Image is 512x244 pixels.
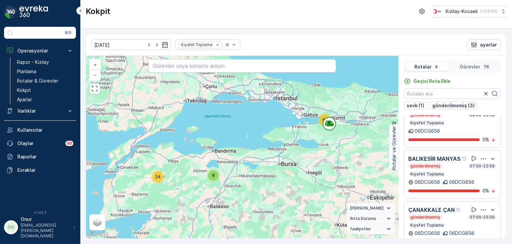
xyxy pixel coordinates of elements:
[408,206,455,214] p: ÇANAKKALE ÇAN
[90,215,105,230] a: Layers
[462,156,467,161] div: Yardım Araç İkonu
[155,174,160,179] span: 24
[467,39,501,50] button: ayarlar
[4,150,76,163] a: Raporlar
[350,206,384,211] span: [PERSON_NAME]
[350,226,371,232] span: faaliyetler
[17,153,73,160] p: Raporlar
[17,167,73,173] p: Evraklar
[482,136,489,143] p: 0 %
[151,170,164,184] div: 24
[469,163,495,169] p: 07:00-23:59
[446,8,478,15] p: Kızılay-Kocaeli
[415,230,440,237] p: 06DCG656
[19,5,48,19] img: logo_dark-DEwI_e13.png
[179,41,213,48] div: Kıyafet Toplama
[410,112,441,118] p: gönderilmemiş
[408,155,461,163] p: BALIKESİR MANYAS
[17,96,32,103] p: Ayarlar
[14,95,76,104] a: Ayarlar
[88,230,110,238] img: Google
[17,140,61,147] p: Olaylar
[4,211,76,215] span: v 1.49.3
[404,102,427,110] button: sevk (1)
[347,203,395,214] summary: [PERSON_NAME]
[460,64,480,70] p: Görevler
[410,163,441,169] p: gönderilmemiş
[4,216,76,239] button: OOOnur[EMAIL_ADDRESS][PERSON_NAME][DOMAIN_NAME]
[434,64,439,70] p: 4
[21,223,70,239] p: [EMAIL_ADDRESS][PERSON_NAME][DOMAIN_NAME]
[14,86,76,95] a: Kokpit
[4,44,76,57] button: Operasyonlar
[4,123,76,137] a: Kullanıcılar
[410,171,444,177] p: Kıyafet Toplama
[17,108,63,114] p: Varlıklar
[404,78,451,85] a: Geçici Rota Ekle
[17,127,73,133] p: Kullanıcılar
[483,64,490,70] p: 76
[414,64,432,70] p: Rotalar
[90,70,100,80] a: Uzaklaştır
[415,128,440,134] p: 06DCG656
[469,215,495,220] p: 07:00-23:59
[148,59,336,73] input: Görevleri veya konumu arayın
[14,67,76,76] a: Planlama
[65,30,71,35] p: ⌘B
[350,216,376,221] span: Rota Durumu
[214,42,221,47] div: Remove Kıyafet Toplama
[14,57,76,67] a: Rapor - Kızılay
[4,5,17,19] img: logo
[17,47,63,54] p: Operasyonlar
[207,169,220,182] div: 8
[410,120,444,126] p: Kıyafet Toplama
[449,179,474,186] p: 06DCG656
[67,141,72,146] p: 99
[4,137,76,150] a: Olaylar99
[91,39,171,50] input: dd/mm/yyyy
[318,113,331,126] div: 44
[480,9,497,14] p: ( +03:00 )
[413,78,451,85] p: Geçici Rota Ekle
[212,173,215,178] span: 8
[17,87,31,94] p: Kokpit
[482,188,489,194] p: 0 %
[410,223,444,228] p: Kıyafet Toplama
[88,230,110,238] a: Bu bölgeyi Google Haritalar'da açın (yeni pencerede açılır)
[6,222,16,233] div: OO
[407,102,424,109] p: sevk (1)
[469,112,495,118] p: 08:00-23:59
[21,216,70,223] p: Onur
[94,62,97,68] span: +
[17,68,36,75] p: Planlama
[17,78,58,84] p: Rotalar & Görevler
[94,72,97,78] span: −
[432,102,475,109] p: gönderilmemiş (3)
[480,41,497,48] p: ayarlar
[17,59,49,66] p: Rapor - Kızılay
[14,76,76,86] a: Rotalar & Görevler
[347,224,395,234] summary: faaliyetler
[431,8,443,15] img: k%C4%B1z%C4%B1lay_0jL9uU1.png
[86,6,110,17] p: Kokpit
[90,60,100,70] a: Yakınlaştır
[431,5,507,17] button: Kızılay-Kocaeli(+03:00)
[415,179,440,186] p: 06DCG656
[391,126,397,170] p: Rotalar ve Görevler
[322,117,327,122] span: 44
[4,163,76,177] a: Evraklar
[410,215,441,220] p: gönderilmemiş
[449,230,474,237] p: 06DCG656
[404,88,501,99] input: Rotaları Ara
[430,102,477,110] button: gönderilmemiş (3)
[347,214,395,224] summary: Rota Durumu
[456,207,461,213] div: Yardım Araç İkonu
[4,104,76,118] button: Varlıklar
